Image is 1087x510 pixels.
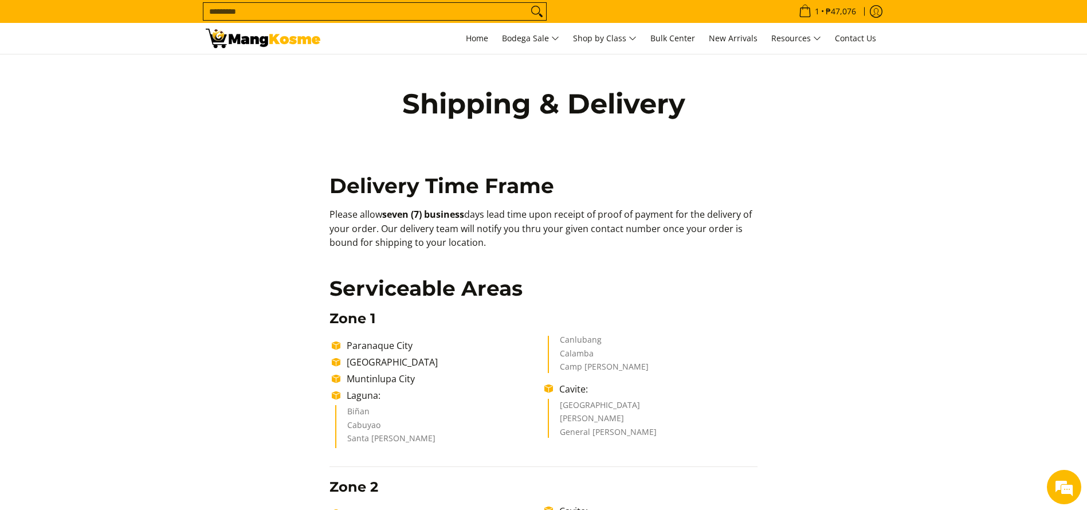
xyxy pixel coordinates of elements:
[560,350,746,363] li: Calamba
[824,7,858,15] span: ₱47,076
[329,173,758,199] h2: Delivery Time Frame
[795,5,860,18] span: •
[502,32,559,46] span: Bodega Sale
[329,207,758,261] p: Please allow days lead time upon receipt of proof of payment for the delivery of your order. Our ...
[835,33,876,44] span: Contact Us
[378,87,710,121] h1: Shipping & Delivery
[496,23,565,54] a: Bodega Sale
[347,339,413,352] span: Paranaque City
[560,401,746,415] li: [GEOGRAPHIC_DATA]
[466,33,488,44] span: Home
[347,421,533,435] li: Cabuyao
[645,23,701,54] a: Bulk Center
[560,336,746,350] li: Canlubang
[528,3,546,20] button: Search
[460,23,494,54] a: Home
[206,29,320,48] img: Shipping &amp; Delivery Page l Mang Kosme: Home Appliances Warehouse Sale!
[709,33,758,44] span: New Arrivals
[332,23,882,54] nav: Main Menu
[573,32,637,46] span: Shop by Class
[650,33,695,44] span: Bulk Center
[829,23,882,54] a: Contact Us
[766,23,827,54] a: Resources
[341,372,544,386] li: Muntinlupa City
[329,310,758,327] h3: Zone 1
[560,428,746,438] li: General [PERSON_NAME]
[813,7,821,15] span: 1
[554,382,757,396] li: Cavite:
[560,363,746,373] li: Camp [PERSON_NAME]
[347,434,533,448] li: Santa [PERSON_NAME]
[560,414,746,428] li: [PERSON_NAME]
[703,23,763,54] a: New Arrivals
[347,407,533,421] li: Biñan
[341,355,544,369] li: [GEOGRAPHIC_DATA]
[382,208,464,221] b: seven (7) business
[329,276,758,301] h2: Serviceable Areas
[771,32,821,46] span: Resources
[341,389,544,402] li: Laguna:
[329,478,758,496] h3: Zone 2
[567,23,642,54] a: Shop by Class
